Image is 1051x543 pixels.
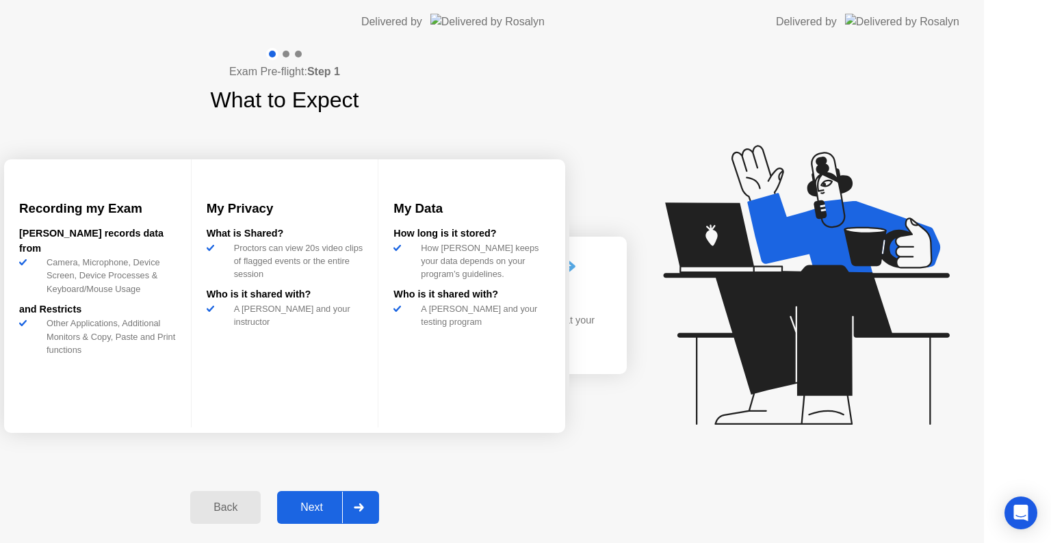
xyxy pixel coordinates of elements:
div: [PERSON_NAME] records data from [19,226,176,256]
div: Proctors can view 20s video clips of flagged events or the entire session [229,241,363,281]
div: How [PERSON_NAME] keeps your data depends on your program’s guidelines. [415,241,550,281]
div: Delivered by [361,14,422,30]
h4: Exam Pre-flight: [229,64,340,80]
b: Step 1 [307,66,340,77]
div: A [PERSON_NAME] and your instructor [229,302,363,328]
button: Back [190,491,261,524]
div: Next [281,501,342,514]
div: Delivered by [776,14,837,30]
div: Back [194,501,257,514]
div: A [PERSON_NAME] and your testing program [415,302,550,328]
div: Camera, Microphone, Device Screen, Device Processes & Keyboard/Mouse Usage [41,256,176,295]
div: How long is it stored? [393,226,550,241]
h1: What to Expect [211,83,359,116]
div: Who is it shared with? [207,287,363,302]
div: Other Applications, Additional Monitors & Copy, Paste and Print functions [41,317,176,356]
h3: My Privacy [207,199,363,218]
img: Delivered by Rosalyn [845,14,959,29]
div: What is Shared? [207,226,363,241]
div: Who is it shared with? [393,287,550,302]
div: and Restricts [19,302,176,317]
h3: Recording my Exam [19,199,176,218]
div: Open Intercom Messenger [1004,496,1037,529]
button: Next [277,491,379,524]
img: Delivered by Rosalyn [430,14,545,29]
h3: My Data [393,199,550,218]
